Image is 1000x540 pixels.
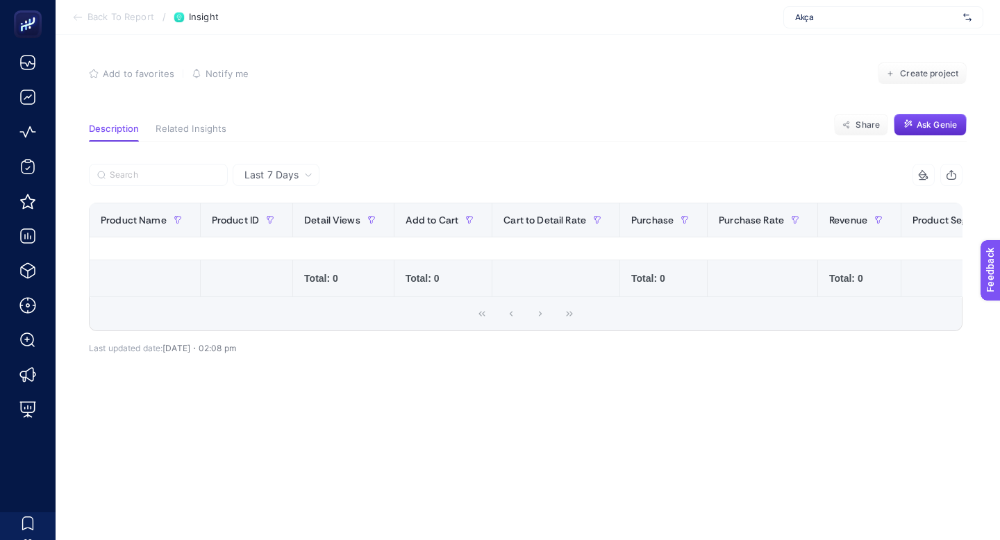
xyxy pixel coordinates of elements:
span: Product Segment [912,214,991,226]
span: Create project [900,68,958,79]
div: Total: 0 [406,271,481,285]
span: Akça [795,12,958,23]
img: svg%3e [963,10,972,24]
span: Back To Report [87,12,154,23]
div: Total: 0 [304,271,383,285]
span: Detail Views [304,214,360,226]
button: Create project [878,62,967,85]
div: Total: 0 [829,271,890,285]
div: Last 7 Days [89,186,962,353]
span: Product ID [212,214,259,226]
span: Related Insights [156,124,226,135]
span: [DATE]・02:08 pm [162,343,236,353]
span: Add to Cart [406,214,459,226]
button: Notify me [192,68,249,79]
span: Insight [189,12,219,23]
span: Feedback [8,4,53,15]
span: Last 7 Days [244,168,299,182]
span: Add to favorites [103,68,174,79]
span: / [162,11,166,22]
input: Search [110,170,219,180]
span: Last updated date: [89,343,162,353]
span: Product Name [101,214,167,226]
span: Cart to Detail Rate [503,214,586,226]
div: Total: 0 [631,271,696,285]
span: Ask Genie [917,119,957,130]
button: Description [89,124,139,142]
span: Description [89,124,139,135]
button: Ask Genie [894,114,967,136]
span: Share [856,119,880,130]
span: Notify me [206,68,249,79]
span: Revenue [829,214,867,226]
span: Purchase [631,214,674,226]
button: Related Insights [156,124,226,142]
button: Share [834,114,888,136]
button: Add to favorites [89,68,174,79]
span: Purchase Rate [719,214,784,226]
